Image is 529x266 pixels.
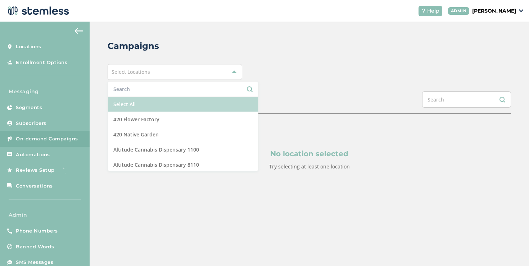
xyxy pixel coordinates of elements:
[16,59,67,66] span: Enrollment Options
[113,85,253,93] input: Search
[60,163,74,177] img: glitter-stars-b7820f95.gif
[421,9,426,13] img: icon-help-white-03924b79.svg
[108,97,258,112] li: Select All
[16,104,42,111] span: Segments
[519,9,523,12] img: icon_down-arrow-small-66adaf34.svg
[142,148,476,159] p: No location selected
[108,40,159,53] h2: Campaigns
[16,167,55,174] span: Reviews Setup
[493,231,529,266] iframe: Chat Widget
[6,4,69,18] img: logo-dark-0685b13c.svg
[16,135,78,143] span: On-demand Campaigns
[16,259,53,266] span: SMS Messages
[112,68,150,75] span: Select Locations
[448,7,470,15] div: ADMIN
[108,112,258,127] li: 420 Flower Factory
[16,227,58,235] span: Phone Numbers
[108,127,258,142] li: 420 Native Garden
[269,163,350,170] label: Try selecting at least one location
[16,120,46,127] span: Subscribers
[472,7,516,15] p: [PERSON_NAME]
[108,157,258,172] li: Altitude Cannabis Dispensary 8110
[16,182,53,190] span: Conversations
[108,142,258,157] li: Altitude Cannabis Dispensary 1100
[16,243,54,251] span: Banned Words
[16,43,41,50] span: Locations
[16,151,50,158] span: Automations
[74,28,83,34] img: icon-arrow-back-accent-c549486e.svg
[427,7,439,15] span: Help
[422,91,511,108] input: Search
